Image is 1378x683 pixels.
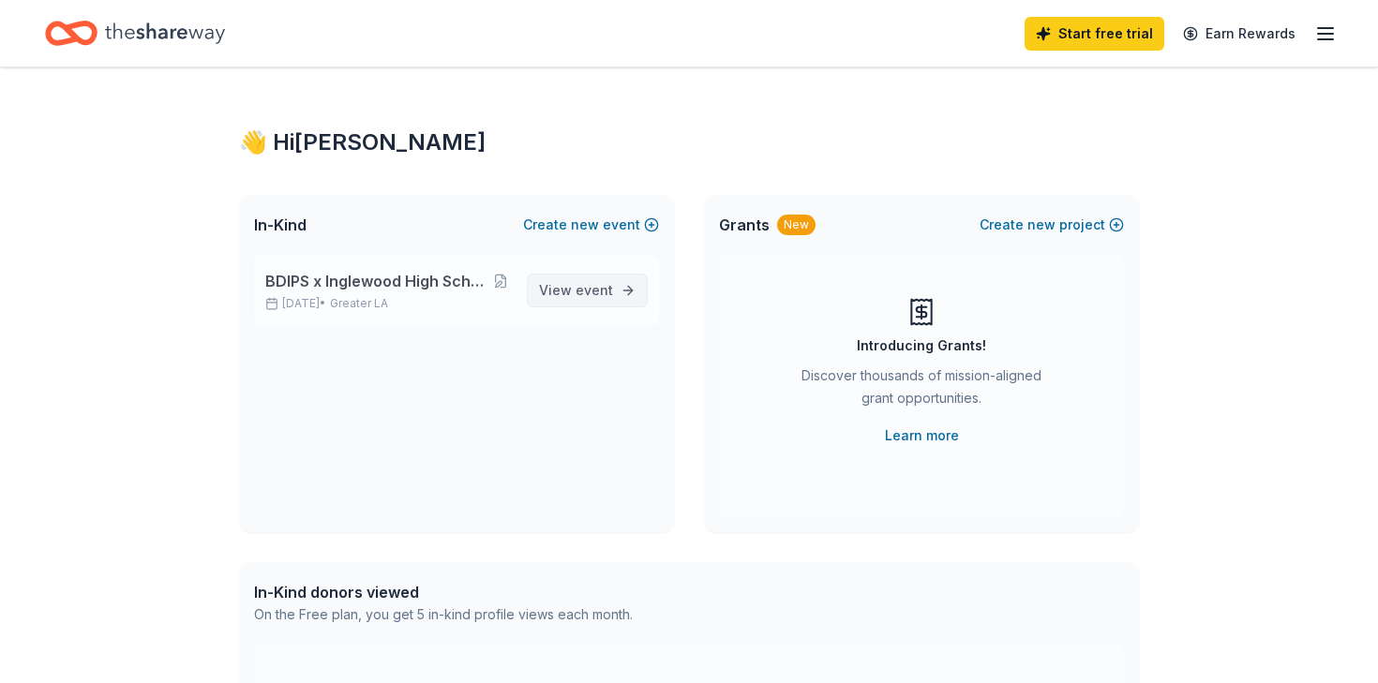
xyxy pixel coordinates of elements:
[794,364,1049,417] div: Discover thousands of mission-aligned grant opportunities.
[576,282,613,298] span: event
[330,296,388,311] span: Greater LA
[885,424,959,447] a: Learn more
[1027,214,1056,236] span: new
[571,214,599,236] span: new
[254,214,307,236] span: In-Kind
[980,214,1124,236] button: Createnewproject
[1025,17,1164,51] a: Start free trial
[527,274,648,307] a: View event
[254,603,633,626] div: On the Free plan, you get 5 in-kind profile views each month.
[254,581,633,603] div: In-Kind donors viewed
[539,279,613,302] span: View
[45,11,225,55] a: Home
[265,296,512,311] p: [DATE] •
[523,214,659,236] button: Createnewevent
[1172,17,1307,51] a: Earn Rewards
[265,270,490,292] span: BDIPS x Inglewood High School Football Team [DATE]
[777,215,816,235] div: New
[719,214,770,236] span: Grants
[239,127,1139,157] div: 👋 Hi [PERSON_NAME]
[857,334,986,357] div: Introducing Grants!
